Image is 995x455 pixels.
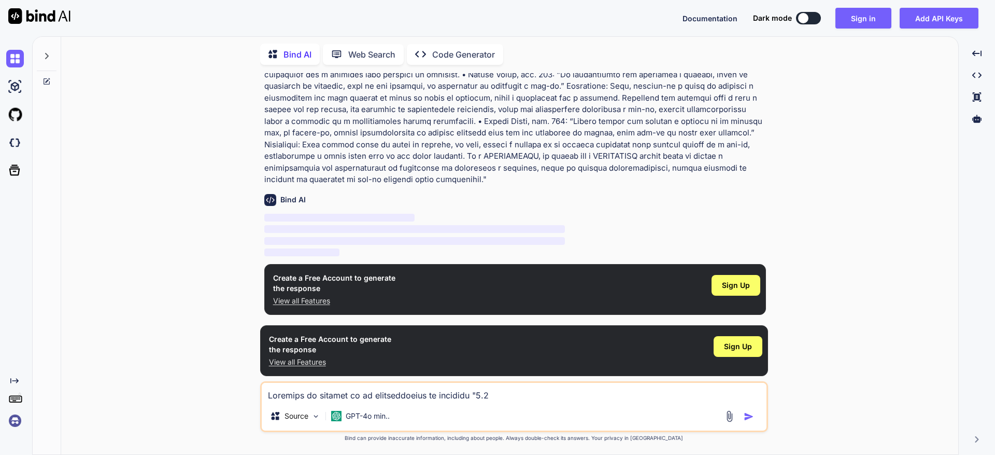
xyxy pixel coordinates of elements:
[273,296,395,306] p: View all Features
[264,214,415,222] span: ‌
[683,13,737,24] button: Documentation
[348,48,395,61] p: Web Search
[753,13,792,23] span: Dark mode
[280,195,306,205] h6: Bind AI
[331,411,342,421] img: GPT-4o mini
[6,50,24,67] img: chat
[6,78,24,95] img: ai-studio
[432,48,495,61] p: Code Generator
[264,249,339,256] span: ‌
[683,14,737,23] span: Documentation
[6,134,24,151] img: darkCloudIdeIcon
[835,8,891,29] button: Sign in
[722,280,750,291] span: Sign Up
[283,48,311,61] p: Bind AI
[346,411,390,421] p: GPT-4o min..
[273,273,395,294] h1: Create a Free Account to generate the response
[6,412,24,430] img: signin
[6,106,24,123] img: githubLight
[285,411,308,421] p: Source
[264,225,565,233] span: ‌
[264,237,565,245] span: ‌
[311,412,320,421] img: Pick Models
[269,334,391,355] h1: Create a Free Account to generate the response
[8,8,70,24] img: Bind AI
[260,434,768,442] p: Bind can provide inaccurate information, including about people. Always double-check its answers....
[724,341,752,352] span: Sign Up
[900,8,978,29] button: Add API Keys
[269,357,391,367] p: View all Features
[744,411,754,422] img: icon
[723,410,735,422] img: attachment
